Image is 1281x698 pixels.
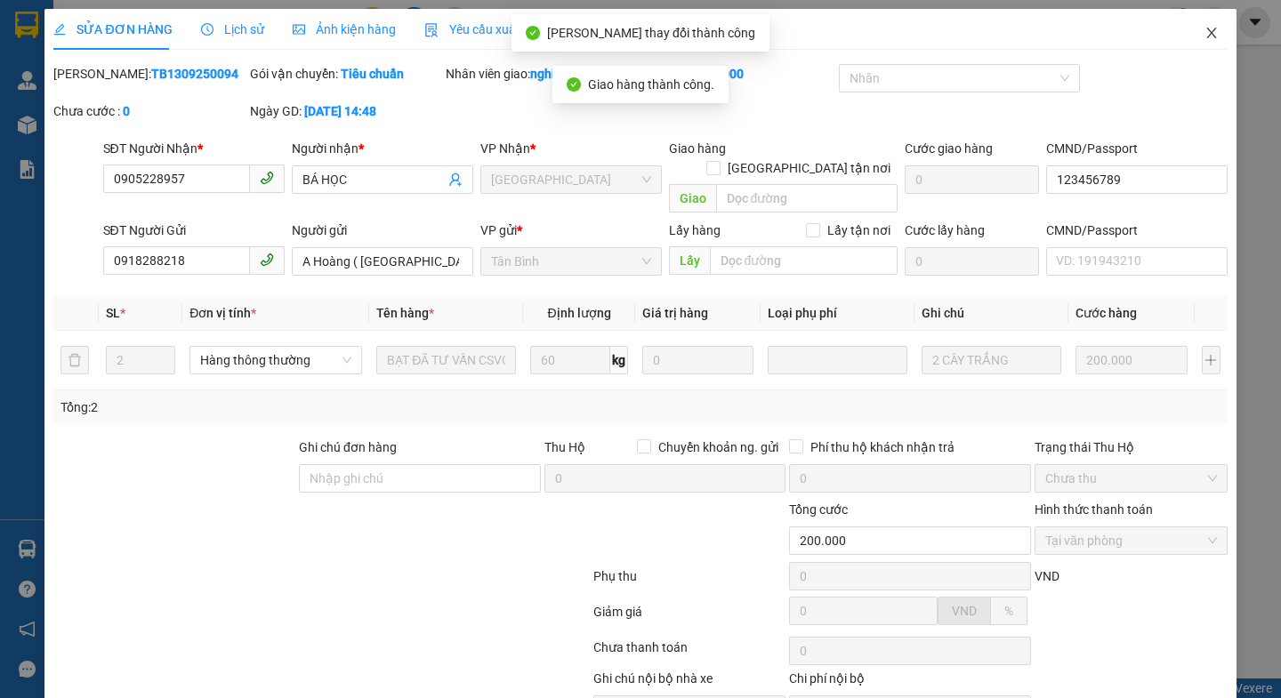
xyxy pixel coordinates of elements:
[914,296,1068,331] th: Ghi chú
[820,221,898,240] span: Lấy tận nơi
[669,184,716,213] span: Giao
[260,253,274,267] span: phone
[87,10,260,48] span: Gửi:
[1076,346,1188,374] input: 0
[716,184,898,213] input: Dọc đường
[87,52,216,68] span: Thơm - 0815154739
[60,397,495,417] div: Tổng: 2
[376,346,516,374] input: VD: Bàn, Ghế
[53,22,172,36] span: SỬA ĐƠN HÀNG
[905,223,985,237] label: Cước lấy hàng
[642,346,754,374] input: 0
[642,64,835,84] div: Cước rồi :
[53,23,66,36] span: edit
[761,296,914,331] th: Loại phụ phí
[1045,465,1217,492] span: Chưa thu
[87,87,207,118] span: nghiep.tienoanh - In:
[201,22,264,36] span: Lịch sử
[103,139,285,158] div: SĐT Người Nhận
[293,22,396,36] span: Ảnh kiện hàng
[526,26,540,40] span: check-circle
[1035,569,1059,583] span: VND
[26,129,225,225] strong: Nhận:
[592,638,788,669] div: Chưa thanh toán
[424,23,439,37] img: icon
[610,346,628,374] span: kg
[60,346,89,374] button: delete
[592,602,788,633] div: Giảm giá
[592,566,788,598] div: Phụ thu
[491,248,651,275] span: Tân Bình
[1046,139,1228,158] div: CMND/Passport
[304,104,376,118] b: [DATE] 14:48
[189,306,256,320] span: Đơn vị tính
[260,171,274,185] span: phone
[299,440,397,454] label: Ghi chú đơn hàng
[669,141,726,156] span: Giao hàng
[250,64,443,84] div: Gói vận chuyển:
[1187,9,1237,59] button: Close
[446,64,639,84] div: Nhân viên giao:
[151,67,238,81] b: TB1309250094
[480,141,530,156] span: VP Nhận
[651,437,786,457] span: Chuyển khoản ng. gửi
[87,29,260,48] span: [GEOGRAPHIC_DATA]
[721,158,898,178] span: [GEOGRAPHIC_DATA] tận nơi
[341,67,404,81] b: Tiêu chuẩn
[789,502,848,517] span: Tổng cước
[544,440,585,454] span: Thu Hộ
[103,103,207,118] span: 09:54:55 [DATE]
[1046,221,1228,240] div: CMND/Passport
[103,221,285,240] div: SĐT Người Gửi
[200,347,351,373] span: Hàng thông thường
[922,346,1061,374] input: Ghi Chú
[1035,502,1153,517] label: Hình thức thanh toán
[789,669,1031,695] div: Chi phí nội bộ
[905,165,1039,194] input: Cước giao hàng
[448,172,463,187] span: user-add
[480,221,662,240] div: VP gửi
[567,77,581,92] span: check-circle
[1204,26,1219,40] span: close
[1045,527,1217,554] span: Tại văn phòng
[547,26,755,40] span: [PERSON_NAME] thay đổi thành công
[1202,346,1221,374] button: plus
[87,71,207,118] span: HD1409250003 -
[1035,437,1228,457] div: Trạng thái Thu Hộ
[123,104,130,118] b: 0
[491,166,651,193] span: Hòa Đông
[424,22,612,36] span: Yêu cầu xuất hóa đơn điện tử
[292,139,473,158] div: Người nhận
[669,246,710,275] span: Lấy
[53,101,246,121] div: Chưa cước :
[1004,604,1013,618] span: %
[53,64,246,84] div: [PERSON_NAME]:
[106,306,120,320] span: SL
[710,246,898,275] input: Dọc đường
[1076,306,1137,320] span: Cước hàng
[292,221,473,240] div: Người gửi
[376,306,434,320] span: Tên hàng
[669,223,721,237] span: Lấy hàng
[299,464,541,493] input: Ghi chú đơn hàng
[293,23,305,36] span: picture
[803,437,962,457] span: Phí thu hộ khách nhận trả
[642,306,708,320] span: Giá trị hàng
[547,306,610,320] span: Định lượng
[905,141,993,156] label: Cước giao hàng
[201,23,213,36] span: clock-circle
[588,77,714,92] span: Giao hàng thành công.
[250,101,443,121] div: Ngày GD:
[905,247,1039,276] input: Cước lấy hàng
[952,604,977,618] span: VND
[593,669,786,695] div: Ghi chú nội bộ nhà xe
[530,67,624,81] b: nghiep.tienoanh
